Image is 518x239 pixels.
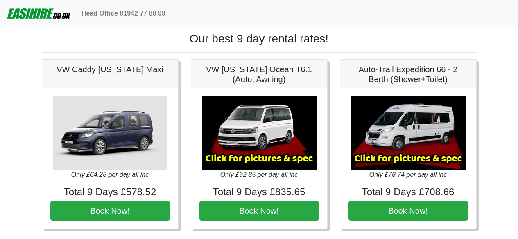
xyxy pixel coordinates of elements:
[199,65,319,84] h5: VW [US_STATE] Ocean T6.1 (Auto, Awning)
[50,65,170,74] h5: VW Caddy [US_STATE] Maxi
[202,96,317,170] img: VW California Ocean T6.1 (Auto, Awning)
[71,171,149,178] i: Only £64.28 per day all inc
[50,186,170,198] h4: Total 9 Days £578.52
[348,186,468,198] h4: Total 9 Days £708.66
[42,32,477,46] h1: Our best 9 day rental rates!
[7,5,72,22] img: easihire_logo_small.png
[220,171,298,178] i: Only £92.85 per day all inc
[199,186,319,198] h4: Total 9 Days £835.65
[78,5,169,22] a: Head Office 01942 77 88 99
[53,96,167,170] img: VW Caddy California Maxi
[348,65,468,84] h5: Auto-Trail Expedition 66 - 2 Berth (Shower+Toilet)
[351,96,466,170] img: Auto-Trail Expedition 66 - 2 Berth (Shower+Toilet)
[199,201,319,221] button: Book Now!
[369,171,447,178] i: Only £78.74 per day all inc
[50,201,170,221] button: Book Now!
[81,10,165,17] b: Head Office 01942 77 88 99
[348,201,468,221] button: Book Now!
